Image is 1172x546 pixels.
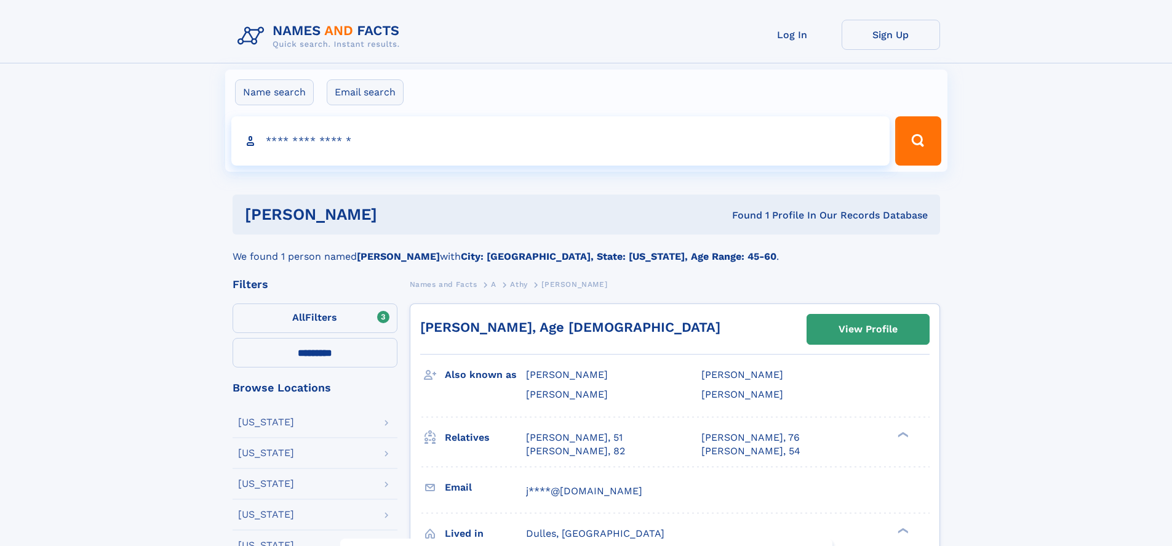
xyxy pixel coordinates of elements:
label: Name search [235,79,314,105]
b: City: [GEOGRAPHIC_DATA], State: [US_STATE], Age Range: 45-60 [461,251,776,262]
h3: Lived in [445,523,526,544]
h3: Also known as [445,364,526,385]
label: Filters [233,303,397,333]
span: [PERSON_NAME] [526,388,608,400]
div: [US_STATE] [238,417,294,427]
a: [PERSON_NAME], 54 [701,444,800,458]
img: Logo Names and Facts [233,20,410,53]
div: [US_STATE] [238,479,294,489]
a: View Profile [807,315,929,344]
div: [US_STATE] [238,448,294,458]
h3: Relatives [445,427,526,448]
button: Search Button [895,116,941,166]
a: Names and Facts [410,276,477,292]
div: ❯ [895,430,909,438]
a: [PERSON_NAME], 76 [701,431,800,444]
span: [PERSON_NAME] [541,280,607,289]
h1: [PERSON_NAME] [245,207,555,222]
div: View Profile [839,315,898,343]
a: [PERSON_NAME], 82 [526,444,625,458]
a: [PERSON_NAME], 51 [526,431,623,444]
span: [PERSON_NAME] [701,388,783,400]
span: Dulles, [GEOGRAPHIC_DATA] [526,528,664,539]
a: Athy [510,276,527,292]
div: Browse Locations [233,382,397,393]
div: We found 1 person named with . [233,235,940,264]
span: [PERSON_NAME] [701,369,783,380]
input: search input [231,116,890,166]
div: [US_STATE] [238,510,294,520]
span: [PERSON_NAME] [526,369,608,380]
div: Found 1 Profile In Our Records Database [554,209,928,222]
div: Filters [233,279,397,290]
a: [PERSON_NAME], Age [DEMOGRAPHIC_DATA] [420,319,720,335]
div: ❯ [895,526,909,534]
span: All [292,311,305,323]
b: [PERSON_NAME] [357,251,440,262]
span: A [491,280,496,289]
h3: Email [445,477,526,498]
a: A [491,276,496,292]
span: Athy [510,280,527,289]
a: Sign Up [842,20,940,50]
a: Log In [743,20,842,50]
label: Email search [327,79,404,105]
